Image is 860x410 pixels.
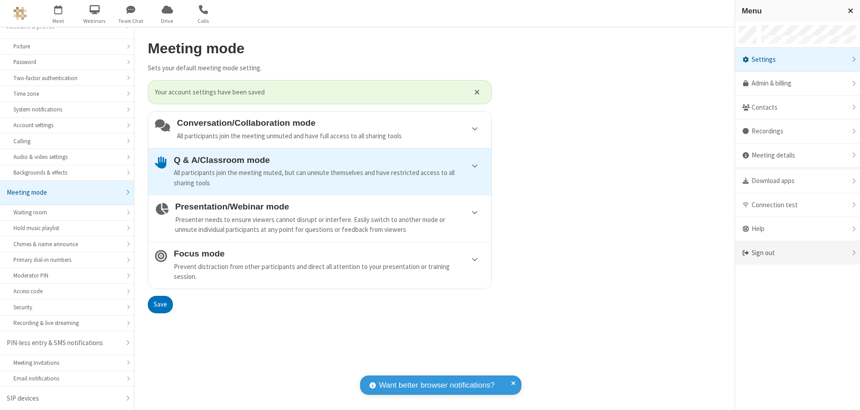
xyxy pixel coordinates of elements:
h4: Presentation/Webinar mode [175,202,485,211]
div: All participants join the meeting unmuted and have full access to all sharing tools [177,131,485,141]
span: Meet [42,17,75,25]
div: Primary dial-in numbers [13,256,120,264]
span: Drive [150,17,184,25]
div: Meeting mode [7,188,120,198]
div: Meeting Invitations [13,359,120,367]
div: Hold music playlist [13,224,120,232]
span: Calls [187,17,220,25]
div: Email notifications [13,374,120,383]
div: Time zone [13,90,120,98]
div: Backgrounds & effects [13,168,120,177]
div: Settings [735,48,860,72]
div: System notifications [13,105,120,114]
div: Calling [13,137,120,145]
div: Recordings [735,120,860,144]
div: Download apps [735,169,860,193]
h4: Q & A/Classroom mode [174,155,485,165]
h3: Menu [742,7,840,15]
span: Webinars [78,17,112,25]
h4: Conversation/Collaboration mode [177,118,485,128]
div: Prevent distraction from other participants and direct all attention to your presentation or trai... [174,262,485,282]
iframe: Chat [838,387,853,404]
img: QA Selenium DO NOT DELETE OR CHANGE [13,7,27,20]
div: Password [13,58,120,66]
div: Two-factor authentication [13,74,120,82]
h4: Focus mode [174,249,485,258]
div: Help [735,217,860,241]
button: Save [148,296,173,314]
div: Access code [13,287,120,295]
div: Meeting details [735,144,860,168]
div: Contacts [735,96,860,120]
div: Sign out [735,241,860,265]
div: Account settings [13,121,120,129]
div: Presenter needs to ensure viewers cannot disrupt or interfere. Easily switch to another mode or u... [175,215,485,235]
div: Audio & video settings [13,153,120,161]
div: SIP devices [7,393,120,404]
div: Waiting room [13,208,120,217]
span: Your account settings have been saved [155,87,463,98]
div: All participants join the meeting muted, but can unmute themselves and have restricted access to ... [174,168,485,188]
a: Admin & billing [735,72,860,96]
div: Moderator PIN [13,271,120,280]
button: Close alert [470,85,485,99]
div: Picture [13,42,120,51]
div: Recording & live streaming [13,319,120,327]
div: Connection test [735,193,860,218]
span: Team Chat [114,17,148,25]
div: Security [13,303,120,312]
div: Chimes & name announce [13,240,120,248]
h2: Meeting mode [148,41,492,56]
span: Want better browser notifications? [379,380,494,391]
p: Sets your default meeting mode setting. [148,63,492,73]
div: PIN-less entry & SMS notifications [7,338,120,348]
